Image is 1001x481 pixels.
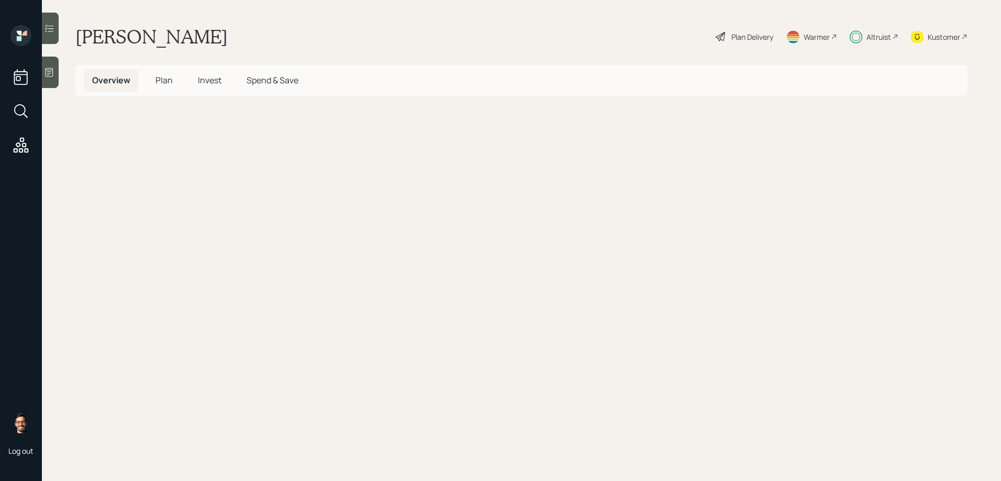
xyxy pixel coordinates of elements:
span: Spend & Save [247,74,298,86]
div: Warmer [804,31,830,42]
span: Overview [92,74,130,86]
img: sami-boghos-headshot.png [10,412,31,433]
h1: [PERSON_NAME] [75,25,228,48]
div: Log out [8,446,34,456]
div: Altruist [866,31,891,42]
div: Plan Delivery [731,31,773,42]
span: Plan [155,74,173,86]
span: Invest [198,74,221,86]
div: Kustomer [928,31,960,42]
